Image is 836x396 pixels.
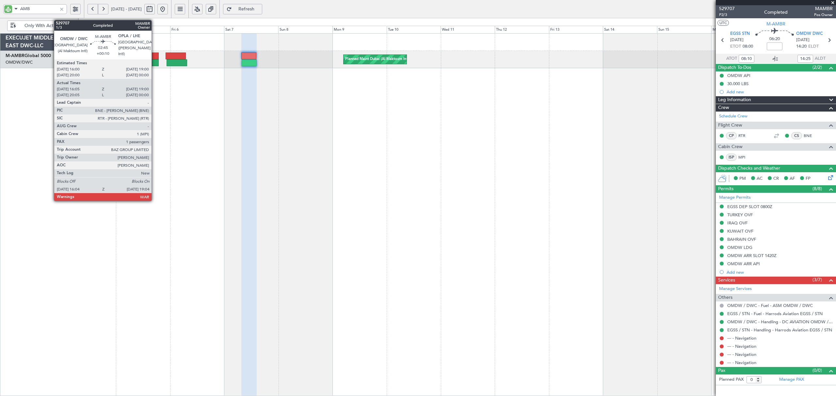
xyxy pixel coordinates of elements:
[718,122,742,129] span: Flight Crew
[727,327,832,333] a: EGSS / STN - Handling - Harrods Aviation EGSS / STN
[779,376,804,383] a: Manage PAX
[223,4,262,14] button: Refresh
[7,21,71,31] button: Only With Activity
[719,113,748,120] a: Schedule Crew
[812,276,822,283] span: (3/7)
[727,303,813,308] a: OMDW / DWC - Fuel - ASM OMDW / DWC
[814,5,833,12] span: MAMBR
[739,55,754,63] input: --:--
[727,81,748,86] div: 30.000 LBS
[718,367,725,374] span: Pax
[717,20,729,26] button: UTC
[718,64,751,71] span: Dispatch To-Dos
[726,55,737,62] span: ATOT
[812,64,822,71] span: (2/2)
[738,154,753,160] a: MPI
[116,26,170,34] div: Thu 5
[657,26,711,34] div: Sun 15
[726,154,737,161] div: ISP
[718,165,780,172] span: Dispatch Checks and Weather
[727,73,750,78] div: OMDW API
[727,319,833,325] a: OMDW / DWC - Handling - DC AVIATION OMDW / DWC
[727,245,752,250] div: OMDW LDG
[727,212,753,218] div: TURKEY OVF
[727,228,753,234] div: KUWAIT OVF
[727,204,772,209] div: EGSS DEP SLOT 0800Z
[441,26,495,34] div: Wed 11
[6,59,33,65] a: OMDW/DWC
[764,9,788,16] div: Completed
[719,376,744,383] label: Planned PAX
[549,26,603,34] div: Fri 13
[730,31,750,37] span: EGSS STN
[718,277,735,284] span: Services
[718,185,733,193] span: Permits
[726,132,737,139] div: CP
[727,311,823,316] a: EGSS / STN - Fuel - Harrods Aviation EGSS / STN
[773,175,779,182] span: CR
[797,55,813,63] input: --:--
[718,143,743,151] span: Cabin Crew
[20,4,57,14] input: A/C (Reg. or Type)
[727,236,756,242] div: BAHRAIN OVF
[6,53,24,58] span: M-AMBR
[718,96,751,104] span: Leg Information
[815,55,826,62] span: ALDT
[17,23,69,28] span: Only With Activity
[62,26,116,34] div: Wed 4
[495,26,549,34] div: Thu 12
[727,261,760,267] div: OMDW ARR API
[233,7,260,11] span: Refresh
[814,12,833,18] span: Pos Owner
[727,352,756,357] a: --- - Navigation
[730,37,744,43] span: [DATE]
[727,89,833,95] div: Add new
[727,335,756,341] a: --- - Navigation
[603,26,657,34] div: Sat 14
[808,43,819,50] span: ELDT
[790,175,795,182] span: AF
[738,133,753,139] a: RTR
[796,31,823,37] span: OMDW DWC
[719,286,752,292] a: Manage Services
[804,133,818,139] a: BNE
[812,185,822,192] span: (8/8)
[711,26,765,34] div: Mon 16
[727,220,748,226] div: IRAQ OVF
[727,253,777,258] div: OMDW ARR SLOT 1420Z
[796,43,807,50] span: 14:20
[719,12,735,18] span: P2/3
[757,175,763,182] span: AC
[6,53,51,58] a: M-AMBRGlobal 5000
[111,6,142,12] span: [DATE] - [DATE]
[224,26,278,34] div: Sat 7
[730,43,741,50] span: ETOT
[718,104,729,112] span: Crew
[769,36,780,42] span: 06:20
[278,26,332,34] div: Sun 8
[812,367,822,374] span: (0/0)
[170,26,224,34] div: Fri 6
[791,132,802,139] div: CS
[739,175,746,182] span: PM
[727,360,756,365] a: --- - Navigation
[332,26,387,34] div: Mon 9
[796,37,810,43] span: [DATE]
[387,26,441,34] div: Tue 10
[806,175,811,182] span: FP
[345,54,410,64] div: Planned Maint Dubai (Al Maktoum Intl)
[766,21,785,27] span: M-AMBR
[719,5,735,12] span: 529707
[727,269,833,275] div: Add new
[80,19,91,25] div: [DATE]
[727,343,756,349] a: --- - Navigation
[743,43,753,50] span: 08:00
[718,294,732,301] span: Others
[719,194,751,201] a: Manage Permits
